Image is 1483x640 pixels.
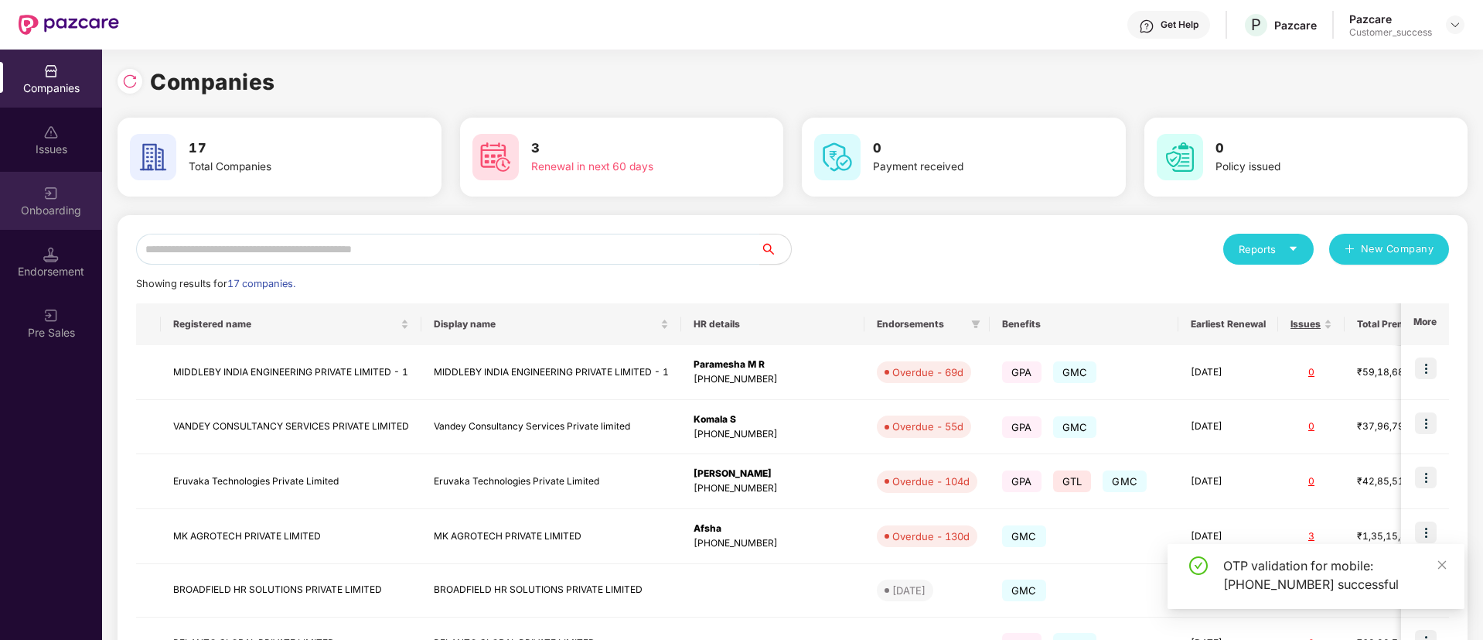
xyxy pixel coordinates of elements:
div: Paramesha M R [694,358,852,372]
div: 3 [1290,529,1332,544]
div: [PERSON_NAME] [694,467,852,481]
td: Eruvaka Technologies Private Limited [421,454,681,509]
span: plus [1345,244,1355,256]
span: Registered name [173,318,397,330]
div: Get Help [1161,19,1198,31]
img: icon [1415,358,1437,379]
div: OTP validation for mobile: [PHONE_NUMBER] successful [1223,556,1446,594]
td: MIDDLEBY INDIA ENGINEERING PRIVATE LIMITED - 1 [421,345,681,400]
div: Overdue - 130d [892,529,970,544]
h1: Companies [150,65,275,99]
span: GMC [1053,361,1097,383]
td: VANDEY CONSULTANCY SERVICES PRIVATE LIMITED [161,400,421,455]
div: ₹1,35,15,875.76 [1357,529,1434,544]
span: 17 companies. [227,278,295,289]
img: svg+xml;base64,PHN2ZyB3aWR0aD0iMjAiIGhlaWdodD0iMjAiIHZpZXdCb3g9IjAgMCAyMCAyMCIgZmlsbD0ibm9uZSIgeG... [43,308,59,323]
span: GMC [1002,580,1046,601]
div: [PHONE_NUMBER] [694,427,852,442]
td: BROADFIELD HR SOLUTIONS PRIVATE LIMITED [421,564,681,618]
div: ₹59,18,680.58 [1357,365,1434,380]
span: New Company [1361,241,1434,257]
span: filter [971,320,980,329]
div: Total Companies [189,159,384,176]
span: Display name [434,318,657,330]
div: [PHONE_NUMBER] [694,481,852,496]
div: [DATE] [892,583,926,598]
img: svg+xml;base64,PHN2ZyB3aWR0aD0iMTQuNSIgaGVpZ2h0PSIxNC41IiB2aWV3Qm94PSIwIDAgMTYgMTYiIGZpbGw9Im5vbm... [43,247,59,262]
span: check-circle [1189,556,1208,575]
div: Pazcare [1349,12,1432,26]
div: Afsha [694,522,852,536]
img: svg+xml;base64,PHN2ZyBpZD0iSXNzdWVzX2Rpc2FibGVkIiB4bWxucz0iaHR0cDovL3d3dy53My5vcmcvMjAwMC9zdmciIH... [43,125,59,140]
span: Showing results for [136,278,295,289]
button: search [759,234,792,265]
h3: 3 [531,139,726,159]
div: ₹42,85,519.76 [1357,474,1434,489]
div: Komala S [694,412,852,427]
div: Pazcare [1274,18,1317,33]
img: icon [1415,467,1437,488]
th: Display name [421,303,681,345]
th: Earliest Renewal [1178,303,1278,345]
span: search [759,243,791,255]
td: MK AGROTECH PRIVATE LIMITED [161,509,421,564]
th: Benefits [990,303,1178,345]
h3: 17 [189,139,384,159]
span: filter [968,315,984,334]
span: GTL [1053,471,1092,492]
span: Total Premium [1357,318,1423,330]
div: Policy issued [1215,159,1410,176]
span: GPA [1002,471,1042,492]
span: GPA [1002,361,1042,383]
img: svg+xml;base64,PHN2ZyB4bWxucz0iaHR0cDovL3d3dy53My5vcmcvMjAwMC9zdmciIHdpZHRoPSI2MCIgaGVpZ2h0PSI2MC... [472,134,519,180]
div: [PHONE_NUMBER] [694,372,852,387]
th: Issues [1278,303,1345,345]
th: Total Premium [1345,303,1447,345]
span: Endorsements [877,318,965,330]
span: caret-down [1288,244,1298,254]
img: icon [1415,522,1437,543]
div: Overdue - 55d [892,419,963,434]
img: svg+xml;base64,PHN2ZyBpZD0iQ29tcGFuaWVzIiB4bWxucz0iaHR0cDovL3d3dy53My5vcmcvMjAwMC9zdmciIHdpZHRoPS... [43,63,59,79]
div: ₹37,96,798.68 [1357,419,1434,434]
div: Overdue - 104d [892,474,970,489]
img: svg+xml;base64,PHN2ZyB3aWR0aD0iMjAiIGhlaWdodD0iMjAiIHZpZXdCb3g9IjAgMCAyMCAyMCIgZmlsbD0ibm9uZSIgeG... [43,186,59,201]
div: [PHONE_NUMBER] [694,536,852,551]
span: P [1251,15,1261,34]
td: MIDDLEBY INDIA ENGINEERING PRIVATE LIMITED - 1 [161,345,421,400]
td: Vandey Consultancy Services Private limited [421,400,681,455]
img: svg+xml;base64,PHN2ZyB4bWxucz0iaHR0cDovL3d3dy53My5vcmcvMjAwMC9zdmciIHdpZHRoPSI2MCIgaGVpZ2h0PSI2MC... [814,134,861,180]
div: 0 [1290,365,1332,380]
span: GMC [1103,471,1147,492]
span: Issues [1290,318,1321,330]
img: svg+xml;base64,PHN2ZyB4bWxucz0iaHR0cDovL3d3dy53My5vcmcvMjAwMC9zdmciIHdpZHRoPSI2MCIgaGVpZ2h0PSI2MC... [130,134,176,180]
td: [DATE] [1178,509,1278,564]
h3: 0 [1215,139,1410,159]
td: [DATE] [1178,345,1278,400]
span: GMC [1002,525,1046,547]
button: plusNew Company [1329,234,1449,265]
td: [DATE] [1178,454,1278,509]
span: close [1437,560,1447,570]
img: svg+xml;base64,PHN2ZyBpZD0iUmVsb2FkLTMyeDMyIiB4bWxucz0iaHR0cDovL3d3dy53My5vcmcvMjAwMC9zdmciIHdpZH... [122,74,138,89]
div: Overdue - 69d [892,364,963,380]
div: Customer_success [1349,26,1432,39]
div: 0 [1290,474,1332,489]
img: icon [1415,412,1437,434]
h3: 0 [873,139,1068,159]
td: MK AGROTECH PRIVATE LIMITED [421,509,681,564]
img: svg+xml;base64,PHN2ZyBpZD0iSGVscC0zMngzMiIgeG1sbnM9Imh0dHA6Ly93d3cudzMub3JnLzIwMDAvc3ZnIiB3aWR0aD... [1139,19,1154,34]
div: 0 [1290,419,1332,434]
img: svg+xml;base64,PHN2ZyBpZD0iRHJvcGRvd24tMzJ4MzIiIHhtbG5zPSJodHRwOi8vd3d3LnczLm9yZy8yMDAwL3N2ZyIgd2... [1449,19,1461,31]
th: More [1401,303,1449,345]
td: BROADFIELD HR SOLUTIONS PRIVATE LIMITED [161,564,421,618]
td: [DATE] [1178,400,1278,455]
th: Registered name [161,303,421,345]
td: Eruvaka Technologies Private Limited [161,454,421,509]
span: GMC [1053,416,1097,438]
img: New Pazcare Logo [19,15,119,35]
div: Reports [1239,241,1298,257]
div: Payment received [873,159,1068,176]
span: GPA [1002,416,1042,438]
div: Renewal in next 60 days [531,159,726,176]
